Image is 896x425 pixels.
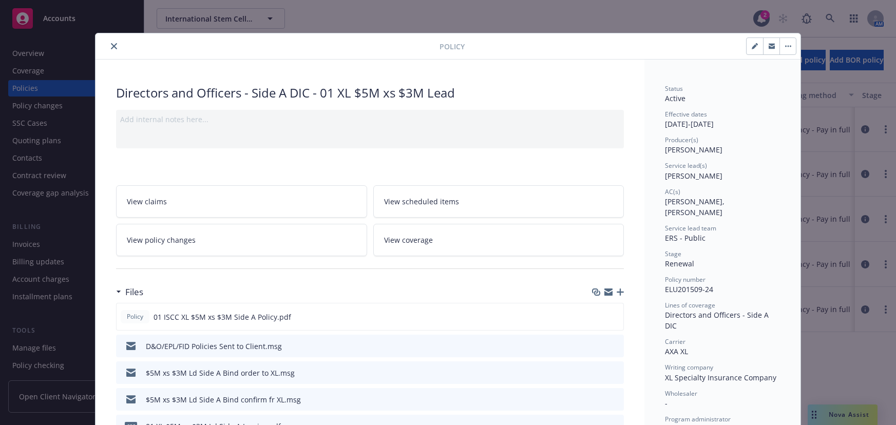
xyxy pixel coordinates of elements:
span: [PERSON_NAME], [PERSON_NAME] [665,197,727,217]
a: View policy changes [116,224,367,256]
button: download file [594,394,602,405]
div: Directors and Officers - Side A DIC - 01 XL $5M xs $3M Lead [116,84,624,102]
button: download file [594,341,602,352]
span: XL Specialty Insurance Company [665,373,776,382]
span: 01 ISCC XL $5M xs $3M Side A Policy.pdf [154,312,291,322]
span: Carrier [665,337,685,346]
span: Policy [440,41,465,52]
span: Active [665,93,685,103]
div: Files [116,285,143,299]
span: Status [665,84,683,93]
span: Policy number [665,275,706,284]
button: download file [594,312,602,322]
button: preview file [611,368,620,378]
button: preview file [610,312,619,322]
button: download file [594,368,602,378]
span: Policy [125,312,145,321]
button: close [108,40,120,52]
span: Program administrator [665,415,731,423]
span: ERS - Public [665,233,706,243]
span: View policy changes [127,235,196,245]
span: View claims [127,196,167,207]
h3: Files [125,285,143,299]
div: [DATE] - [DATE] [665,110,780,129]
span: Service lead(s) [665,161,707,170]
span: Wholesaler [665,389,697,398]
a: View claims [116,185,367,218]
span: Producer(s) [665,136,698,144]
div: Add internal notes here... [120,114,620,125]
span: Renewal [665,259,694,268]
a: View coverage [373,224,624,256]
div: $5M xs $3M Ld Side A Bind order to XL.msg [146,368,295,378]
div: Directors and Officers - Side A DIC [665,310,780,331]
span: ELU201509-24 [665,284,713,294]
div: $5M xs $3M Ld Side A Bind confirm fr XL.msg [146,394,301,405]
span: AXA XL [665,346,688,356]
span: - [665,398,668,408]
span: Writing company [665,363,713,372]
span: View scheduled items [384,196,459,207]
span: [PERSON_NAME] [665,145,722,154]
button: preview file [611,394,620,405]
span: [PERSON_NAME] [665,171,722,181]
span: Service lead team [665,224,716,233]
button: preview file [611,341,620,352]
span: Effective dates [665,110,707,119]
span: AC(s) [665,187,680,196]
span: Lines of coverage [665,301,715,310]
div: D&O/EPL/FID Policies Sent to Client.msg [146,341,282,352]
span: View coverage [384,235,433,245]
span: Stage [665,249,681,258]
a: View scheduled items [373,185,624,218]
